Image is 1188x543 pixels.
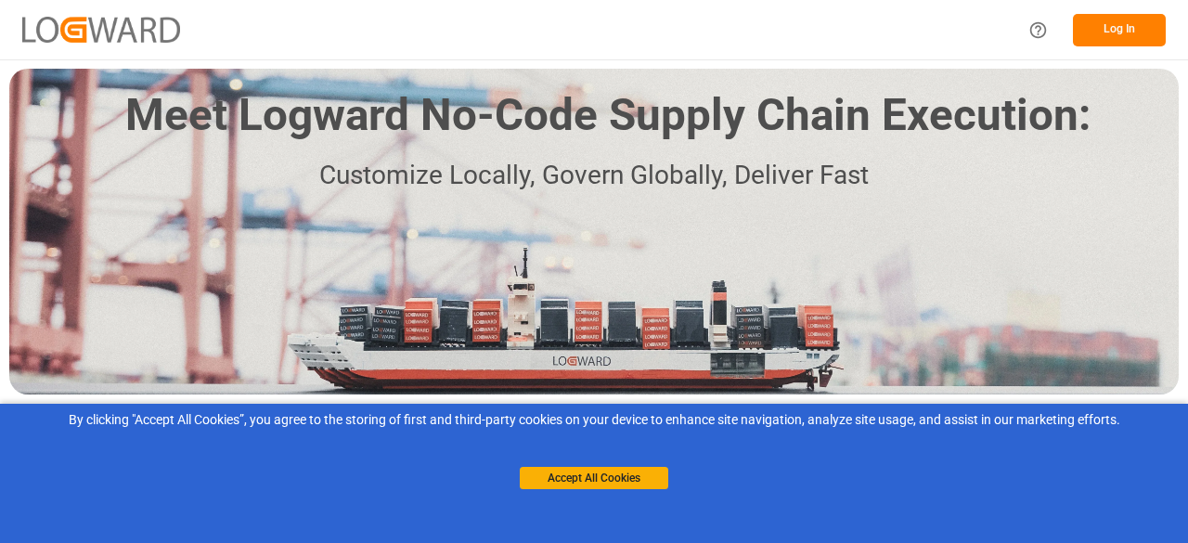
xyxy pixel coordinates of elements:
[22,17,180,42] img: Logward_new_orange.png
[520,467,668,489] button: Accept All Cookies
[125,83,1091,149] h1: Meet Logward No-Code Supply Chain Execution:
[13,410,1175,430] div: By clicking "Accept All Cookies”, you agree to the storing of first and third-party cookies on yo...
[1073,14,1166,46] button: Log In
[97,155,1091,197] p: Customize Locally, Govern Globally, Deliver Fast
[1017,9,1059,51] button: Help Center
